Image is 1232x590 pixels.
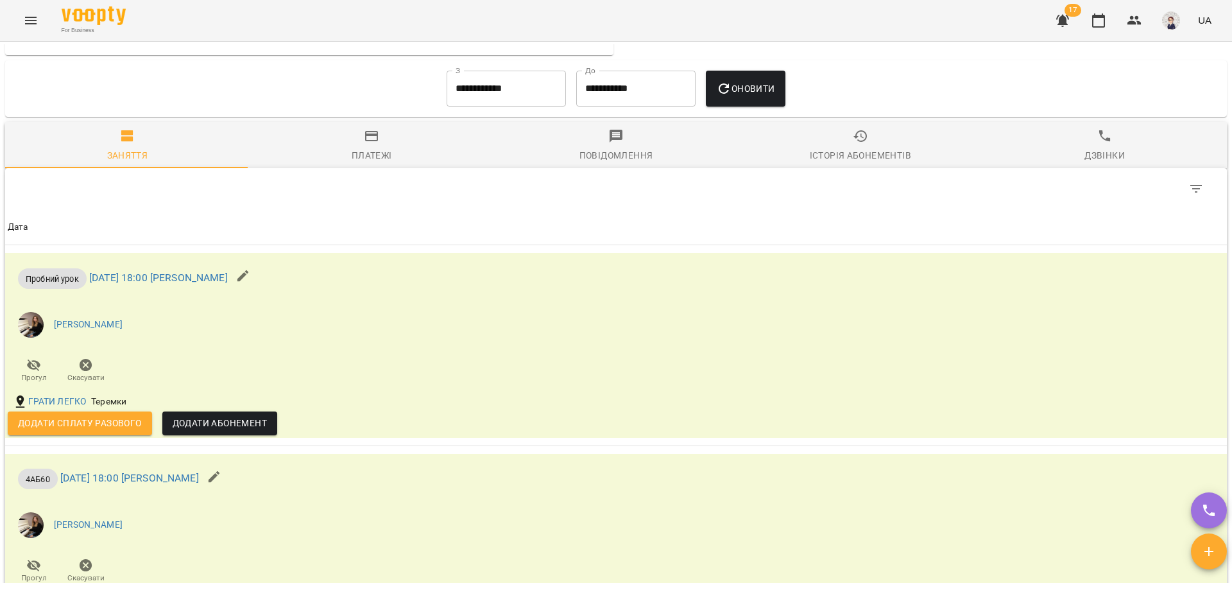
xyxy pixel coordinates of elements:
[8,220,28,235] div: Дата
[716,81,774,96] span: Оновити
[62,26,126,35] span: For Business
[28,395,87,408] a: ГРАТИ ЛЕГКО
[15,5,46,36] button: Menu
[18,415,142,431] span: Додати сплату разового
[18,312,44,338] img: 1162c3ddee0508d89f39fb6650ec7053.jpg
[173,415,267,431] span: Додати Абонемент
[89,272,228,284] a: [DATE] 18:00 [PERSON_NAME]
[8,220,1224,235] span: Дата
[18,473,58,485] span: 4АБ60
[1065,4,1081,17] span: 17
[18,273,87,285] span: Пробний урок
[18,512,44,538] img: 1162c3ddee0508d89f39fb6650ec7053.jpg
[5,168,1227,209] div: Table Toolbar
[60,472,199,484] a: [DATE] 18:00 [PERSON_NAME]
[1193,8,1217,32] button: UA
[54,318,123,331] a: [PERSON_NAME]
[8,220,28,235] div: Sort
[89,393,129,411] div: Теремки
[1181,173,1211,204] button: Фільтр
[21,573,47,584] span: Прогул
[1198,13,1211,27] span: UA
[62,6,126,25] img: Voopty Logo
[1162,12,1180,30] img: aa85c507d3ef63538953964a1cec316d.png
[107,148,148,163] div: Заняття
[60,553,112,589] button: Скасувати
[1084,148,1125,163] div: Дзвінки
[67,372,105,383] span: Скасувати
[162,412,277,435] button: Додати Абонемент
[8,353,60,389] button: Прогул
[8,412,152,435] button: Додати сплату разового
[21,372,47,383] span: Прогул
[8,553,60,589] button: Прогул
[706,71,785,107] button: Оновити
[352,148,392,163] div: Платежі
[60,353,112,389] button: Скасувати
[54,519,123,532] a: [PERSON_NAME]
[579,148,653,163] div: Повідомлення
[810,148,911,163] div: Історія абонементів
[67,573,105,584] span: Скасувати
